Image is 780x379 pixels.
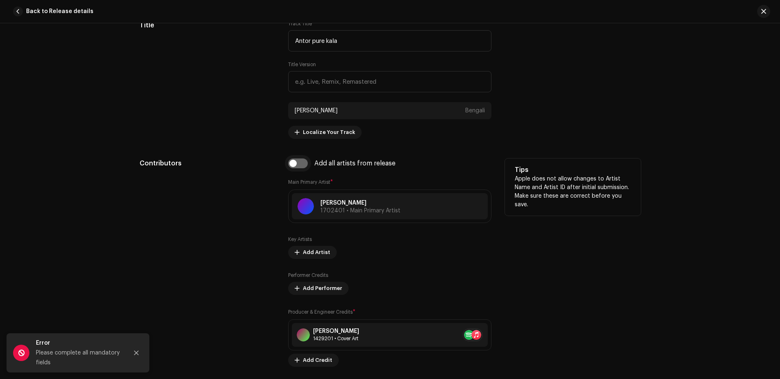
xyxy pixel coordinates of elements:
[465,107,485,114] div: Bengali
[313,335,359,342] div: Cover Art
[140,20,276,30] h5: Title
[288,71,491,92] input: e.g. Live, Remix, Remastered
[288,246,337,259] button: Add Artist
[288,180,330,185] small: Main Primary Artist
[314,160,396,167] div: Add all artists from release
[288,310,353,314] small: Producer & Engineer Credits
[303,280,342,297] span: Add Performer
[303,352,332,368] span: Add Credit
[320,199,400,207] p: [PERSON_NAME]
[288,61,316,68] label: Title Version
[313,328,359,334] div: [PERSON_NAME]
[288,30,491,51] input: Enter the name of the track
[36,338,122,348] div: Error
[36,348,122,368] div: Please complete all mandatory fields
[515,175,631,209] p: Apple does not allow changes to Artist Name and Artist ID after initial submission. Make sure the...
[140,158,276,168] h5: Contributors
[288,20,316,27] label: Track Title
[288,354,339,367] button: Add Credit
[288,272,328,279] label: Performer Credits
[295,107,338,114] div: [PERSON_NAME]
[288,236,312,243] label: Key Artists
[288,126,362,139] button: Localize Your Track
[515,165,631,175] h5: Tips
[288,282,349,295] button: Add Performer
[320,208,400,214] span: 1702401 • Main Primary Artist
[128,345,144,361] button: Close
[303,124,355,140] span: Localize Your Track
[303,244,330,261] span: Add Artist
